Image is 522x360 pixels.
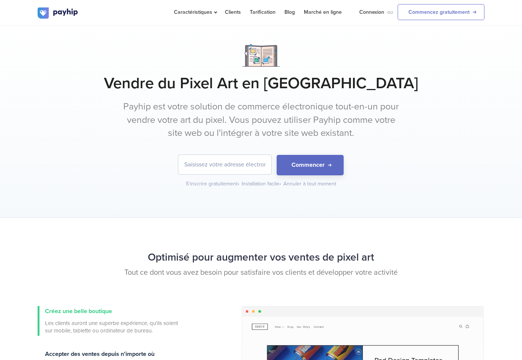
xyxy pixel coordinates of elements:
[38,267,484,278] p: Tout ce dont vous avez besoin pour satisfaire vos clients et développer votre activité
[121,100,401,140] p: Payhip est votre solution de commerce électronique tout-en-un pour vendre votre art du pixel. Vou...
[242,44,280,67] img: Notebook.png
[279,181,281,187] span: •
[45,319,187,334] span: Les clients auront une superbe expérience, qu'ils soient sur mobile, tablette ou ordinateur de bu...
[277,155,344,175] button: Commencer
[45,350,155,358] span: Accepter des ventes depuis n'importe où
[38,7,79,19] img: logo.svg
[178,155,271,174] input: Saisissez votre adresse électronique
[186,180,240,188] div: S'inscrire gratuitement
[38,74,484,93] h1: Vendre du Pixel Art en [GEOGRAPHIC_DATA]
[38,306,187,336] a: Créez une belle boutique Les clients auront une superbe expérience, qu'ils soient sur mobile, tab...
[38,248,484,267] h2: Optimisé pour augmenter vos ventes de pixel art
[242,180,282,188] div: Installation facile
[238,181,239,187] span: •
[398,4,484,20] a: Commencez gratuitement
[283,180,336,188] div: Annuler à tout moment
[174,9,216,15] span: Caractéristiques
[45,308,112,315] span: Créez une belle boutique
